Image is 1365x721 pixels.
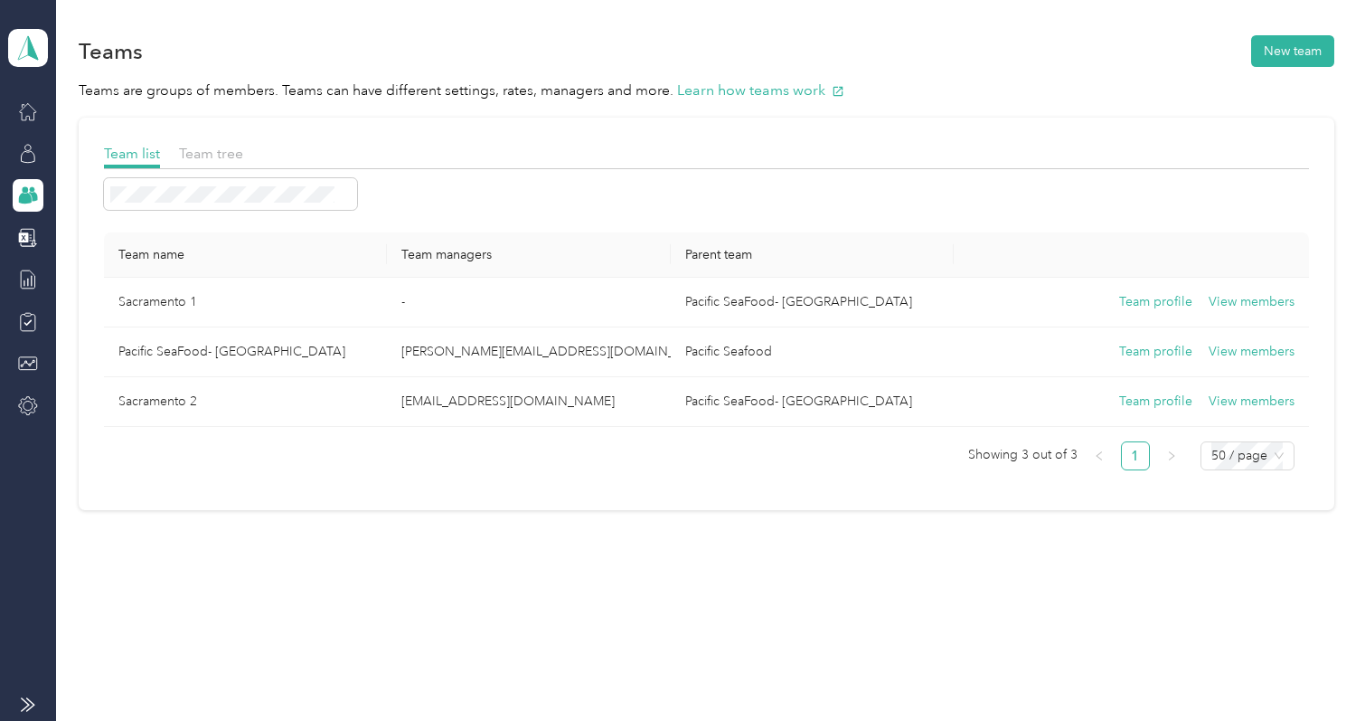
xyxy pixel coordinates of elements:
button: Team profile [1119,342,1192,362]
p: Teams are groups of members. Teams can have different settings, rates, managers and more. [79,80,1334,102]
span: left [1094,451,1105,461]
button: Team profile [1119,392,1192,412]
td: Pacific Seafood [671,327,955,377]
button: View members [1209,292,1294,312]
p: [PERSON_NAME][EMAIL_ADDRESS][DOMAIN_NAME] [401,342,656,362]
th: Team managers [387,232,671,278]
button: left [1085,441,1114,470]
td: Pacific SeaFood- Sacramento [671,377,955,427]
button: View members [1209,392,1294,412]
span: - [401,294,405,309]
button: New team [1251,35,1334,67]
td: - [387,278,671,327]
li: Next Page [1157,441,1186,470]
button: Learn how teams work [677,80,844,102]
button: View members [1209,342,1294,362]
td: Pacific SeaFood- Sacramento [104,327,388,377]
td: Pacific SeaFood- Sacramento [671,278,955,327]
button: Team profile [1119,292,1192,312]
p: [EMAIL_ADDRESS][DOMAIN_NAME] [401,392,656,412]
li: 1 [1121,441,1150,470]
span: 50 / page [1211,442,1284,470]
li: Previous Page [1085,441,1114,470]
div: Page Size [1200,441,1294,470]
td: Sacramento 1 [104,278,388,327]
h1: Teams [79,42,143,61]
span: right [1166,451,1177,461]
iframe: Everlance-gr Chat Button Frame [1264,620,1365,721]
span: Showing 3 out of 3 [968,441,1078,469]
td: Sacramento 2 [104,377,388,427]
a: 1 [1122,442,1149,470]
button: right [1157,441,1186,470]
th: Parent team [671,232,955,278]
